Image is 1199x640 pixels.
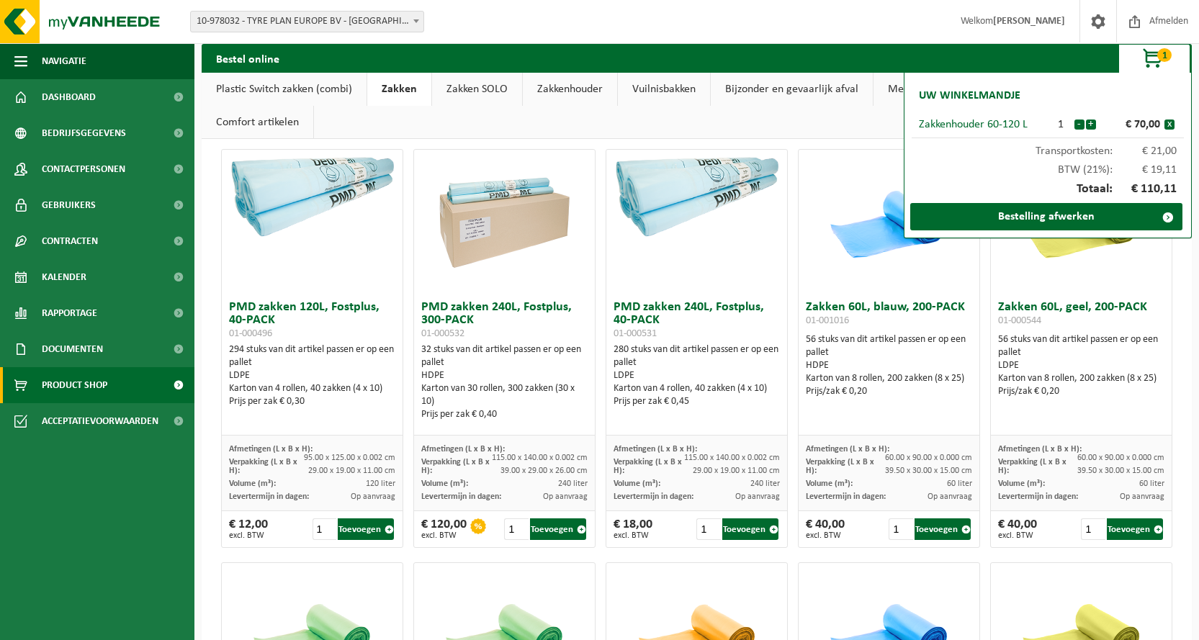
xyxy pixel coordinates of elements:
div: BTW (21%): [912,157,1184,176]
button: x [1164,120,1175,130]
span: 115.00 x 140.00 x 0.002 cm [492,454,588,462]
span: 01-000532 [421,328,464,339]
div: HDPE [421,369,588,382]
span: 240 liter [750,479,780,488]
div: Zakkenhouder 60-120 L [919,119,1048,130]
a: Bestelling afwerken [910,203,1182,230]
div: 280 stuks van dit artikel passen er op een pallet [614,343,781,408]
span: Afmetingen (L x B x H): [806,445,889,454]
span: Levertermijn in dagen: [998,492,1078,501]
input: 1 [696,518,721,540]
span: 95.00 x 125.00 x 0.002 cm [304,454,395,462]
span: 29.00 x 19.00 x 11.00 cm [693,467,780,475]
div: € 12,00 [229,518,268,540]
span: 39.50 x 30.00 x 15.00 cm [885,467,972,475]
a: Comfort artikelen [202,106,313,139]
span: Levertermijn in dagen: [806,492,886,501]
span: 60 liter [1139,479,1164,488]
div: € 18,00 [614,518,652,540]
div: 294 stuks van dit artikel passen er op een pallet [229,343,396,408]
button: Toevoegen [722,518,778,540]
span: € 21,00 [1113,145,1177,157]
div: Totaal: [912,176,1184,203]
h3: Zakken 60L, geel, 200-PACK [998,301,1165,330]
div: € 120,00 [421,518,467,540]
a: Zakkenhouder [523,73,617,106]
span: 60.00 x 90.00 x 0.000 cm [885,454,972,462]
input: 1 [313,518,337,540]
span: 60 liter [947,479,972,488]
div: Karton van 30 rollen, 300 zakken (30 x 10) [421,382,588,408]
span: 39.00 x 29.00 x 26.00 cm [500,467,588,475]
span: Documenten [42,331,103,367]
div: € 40,00 [998,518,1037,540]
span: Navigatie [42,43,86,79]
span: Volume (m³): [229,479,276,488]
span: excl. BTW [614,531,652,540]
span: € 19,11 [1113,164,1177,176]
span: 29.00 x 19.00 x 11.00 cm [308,467,395,475]
button: + [1086,120,1096,130]
span: Volume (m³): [614,479,660,488]
button: - [1074,120,1085,130]
a: Plastic Switch zakken (combi) [202,73,367,106]
span: Contactpersonen [42,151,125,187]
h2: Bestel online [202,44,294,72]
span: Op aanvraag [543,492,588,501]
h3: PMD zakken 240L, Fostplus, 40-PACK [614,301,781,340]
span: Afmetingen (L x B x H): [998,445,1082,454]
span: Op aanvraag [1120,492,1164,501]
div: Prijs per zak € 0,40 [421,408,588,421]
span: € 110,11 [1113,183,1177,196]
span: Bedrijfsgegevens [42,115,126,151]
a: Zakken [367,73,431,106]
h3: PMD zakken 240L, Fostplus, 300-PACK [421,301,588,340]
div: Karton van 4 rollen, 40 zakken (4 x 10) [229,382,396,395]
span: Levertermijn in dagen: [421,492,501,501]
div: 32 stuks van dit artikel passen er op een pallet [421,343,588,421]
span: 01-000544 [998,315,1041,326]
a: Bijzonder en gevaarlijk afval [711,73,873,106]
span: Volume (m³): [998,479,1045,488]
span: Levertermijn in dagen: [614,492,693,501]
div: Karton van 8 rollen, 200 zakken (8 x 25) [806,372,973,385]
h2: Uw winkelmandje [912,80,1028,112]
span: Volume (m³): [421,479,468,488]
div: € 40,00 [806,518,845,540]
button: Toevoegen [338,518,394,540]
input: 1 [504,518,529,540]
div: Karton van 8 rollen, 200 zakken (8 x 25) [998,372,1165,385]
span: Gebruikers [42,187,96,223]
h3: Zakken 60L, blauw, 200-PACK [806,301,973,330]
div: LDPE [614,369,781,382]
span: Op aanvraag [351,492,395,501]
img: 01-000531 [606,150,788,240]
button: Toevoegen [915,518,971,540]
span: excl. BTW [229,531,268,540]
span: Op aanvraag [735,492,780,501]
img: 01-000496 [222,150,403,240]
span: Product Shop [42,367,107,403]
div: Prijs per zak € 0,45 [614,395,781,408]
h3: PMD zakken 120L, Fostplus, 40-PACK [229,301,396,340]
span: Verpakking (L x B x H): [421,458,490,475]
span: 120 liter [366,479,395,488]
span: Dashboard [42,79,96,115]
button: Toevoegen [530,518,586,540]
div: 56 stuks van dit artikel passen er op een pallet [998,333,1165,398]
span: excl. BTW [421,531,467,540]
span: 39.50 x 30.00 x 15.00 cm [1077,467,1164,475]
span: Afmetingen (L x B x H): [614,445,697,454]
span: Verpakking (L x B x H): [614,458,682,475]
span: Rapportage [42,295,97,331]
div: € 70,00 [1100,119,1164,130]
span: 1 [1157,48,1172,62]
span: 240 liter [558,479,588,488]
div: Prijs/zak € 0,20 [998,385,1165,398]
img: 01-000532 [432,150,576,294]
div: Prijs per zak € 0,30 [229,395,396,408]
a: Medisch [874,73,942,106]
div: LDPE [229,369,396,382]
div: Transportkosten: [912,138,1184,157]
span: Volume (m³): [806,479,853,488]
